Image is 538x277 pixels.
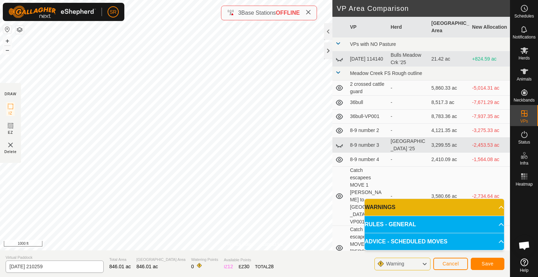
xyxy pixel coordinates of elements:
a: Help [510,256,538,275]
td: 4,121.35 ac [429,124,469,138]
td: [DATE] 114140 [347,51,388,67]
p-accordion-header: WARNINGS [365,199,504,216]
span: Base Stations [241,10,276,16]
td: 3,299.55 ac [429,138,469,153]
span: RULES - GENERAL [365,220,416,229]
h2: VP Area Comparison [337,4,510,13]
span: Infra [520,161,528,165]
td: -1,564.08 ac [469,153,510,167]
td: -2,734.64 ac [469,167,510,226]
td: 36bull-VP001 [347,110,388,124]
th: Herd [388,17,428,37]
td: Catch escapees MOVE 1 [PERSON_NAME] to DC 2-VP002 [347,226,388,270]
div: EZ [239,263,249,270]
button: Cancel [433,258,468,270]
td: 8,517.3 ac [429,96,469,110]
span: VPs [520,119,528,123]
span: Schedules [514,14,534,18]
button: + [3,37,12,45]
span: Watering Points [191,257,218,263]
div: IZ [224,263,233,270]
td: 8-9 number 2 [347,124,388,138]
td: -7,937.35 ac [469,110,510,124]
td: 36bull [347,96,388,110]
button: Map Layers [15,26,24,34]
span: 30 [244,264,250,269]
span: Herds [518,56,530,60]
button: Reset Map [3,25,12,34]
span: SR [110,8,116,16]
div: Open chat [514,235,535,256]
span: OFFLINE [276,10,300,16]
span: 3 [238,10,241,16]
span: Neckbands [513,98,534,102]
a: Contact Us [262,241,283,248]
p-accordion-header: RULES - GENERAL [365,216,504,233]
span: Animals [517,77,532,81]
span: Available Points [224,257,274,263]
td: 3,580.66 ac [429,167,469,226]
td: 8,783.36 ac [429,110,469,124]
span: Warning [386,261,404,266]
td: 21.42 ac [429,51,469,67]
div: - [391,99,426,106]
span: VPs with NO Pasture [350,41,396,47]
span: 846.01 ac [109,264,131,269]
td: -3,275.33 ac [469,124,510,138]
span: 28 [268,264,274,269]
td: 2 crossed cattle guard [347,81,388,96]
div: - [391,127,426,134]
span: 12 [228,264,233,269]
td: -5,014.31 ac [469,81,510,96]
span: EZ [8,130,13,135]
td: -7,671.29 ac [469,96,510,110]
div: - [391,193,426,200]
div: - [391,84,426,92]
th: VP [347,17,388,37]
span: Save [482,261,494,266]
button: Save [471,258,504,270]
span: [GEOGRAPHIC_DATA] Area [137,257,186,263]
span: Virtual Paddock [6,255,104,261]
span: Heatmap [516,182,533,186]
div: Bulls Meadow Crk '25 [391,51,426,66]
span: Help [520,268,529,272]
div: [GEOGRAPHIC_DATA] '25 [391,138,426,152]
span: Meadow Creek FS Rough outline [350,70,422,76]
span: Delete [5,149,17,154]
span: WARNINGS [365,203,395,212]
span: Cancel [442,261,459,266]
span: Notifications [513,35,536,39]
a: Privacy Policy [227,241,254,248]
th: New Allocation [469,17,510,37]
div: - [391,156,426,163]
span: Total Area [109,257,131,263]
img: Gallagher Logo [8,6,96,18]
td: 8-9 number 3 [347,138,388,153]
div: - [391,113,426,120]
td: -2,453.53 ac [469,138,510,153]
button: – [3,46,12,54]
td: 8-9 number 4 [347,153,388,167]
span: 846.01 ac [137,264,158,269]
span: 0 [191,264,194,269]
span: IZ [9,111,13,116]
td: +824.59 ac [469,51,510,67]
div: DRAW [5,91,16,97]
p-accordion-header: ADVICE - SCHEDULED MOVES [365,233,504,250]
td: Catch escapees MOVE 1 [PERSON_NAME] to [GEOGRAPHIC_DATA] 2-VP001 [347,167,388,226]
div: TOTAL [255,263,274,270]
span: ADVICE - SCHEDULED MOVES [365,237,447,246]
td: 2,410.09 ac [429,153,469,167]
span: Status [518,140,530,144]
th: [GEOGRAPHIC_DATA] Area [429,17,469,37]
img: VP [6,141,15,149]
td: 5,860.33 ac [429,81,469,96]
